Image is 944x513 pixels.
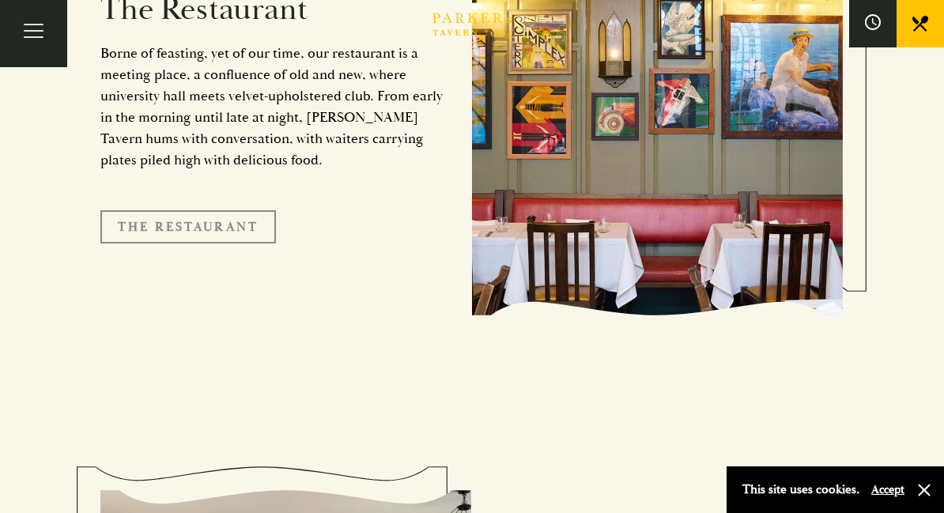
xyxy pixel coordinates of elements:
[871,482,904,497] button: Accept
[100,43,448,171] p: Borne of feasting, yet of our time, our restaurant is a meeting place, a confluence of old and ne...
[916,482,932,498] button: Close and accept
[100,210,276,243] a: The Restaurant
[742,478,859,501] p: This site uses cookies.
